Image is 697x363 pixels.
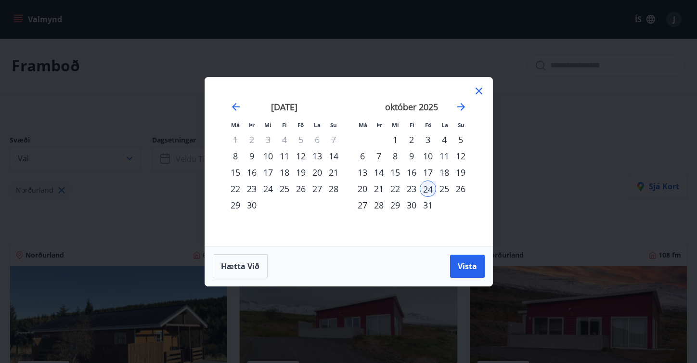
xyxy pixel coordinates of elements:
[354,197,371,213] div: 27
[309,148,325,164] td: Choose laugardagur, 13. september 2025 as your check-out date. It’s available.
[244,181,260,197] td: Choose þriðjudagur, 23. september 2025 as your check-out date. It’s available.
[436,148,452,164] td: Choose laugardagur, 11. október 2025 as your check-out date. It’s available.
[425,121,431,129] small: Fö
[387,164,403,181] td: Choose miðvikudagur, 15. október 2025 as your check-out date. It’s available.
[403,164,420,181] td: Choose fimmtudagur, 16. október 2025 as your check-out date. It’s available.
[221,261,259,272] span: Hætta við
[325,164,342,181] td: Choose sunnudagur, 21. september 2025 as your check-out date. It’s available.
[213,254,268,278] button: Hætta við
[293,164,309,181] div: 19
[403,181,420,197] div: 23
[227,131,244,148] td: Not available. mánudagur, 1. september 2025
[297,121,304,129] small: Fö
[309,181,325,197] div: 27
[276,148,293,164] td: Choose fimmtudagur, 11. september 2025 as your check-out date. It’s available.
[371,181,387,197] td: Choose þriðjudagur, 21. október 2025 as your check-out date. It’s available.
[452,131,469,148] td: Choose sunnudagur, 5. október 2025 as your check-out date. It’s available.
[387,131,403,148] div: 1
[244,131,260,148] td: Not available. þriðjudagur, 2. september 2025
[293,131,309,148] td: Not available. föstudagur, 5. september 2025
[276,164,293,181] td: Choose fimmtudagur, 18. september 2025 as your check-out date. It’s available.
[376,121,382,129] small: Þr
[293,164,309,181] td: Choose föstudagur, 19. september 2025 as your check-out date. It’s available.
[325,148,342,164] td: Choose sunnudagur, 14. september 2025 as your check-out date. It’s available.
[371,197,387,213] td: Choose þriðjudagur, 28. október 2025 as your check-out date. It’s available.
[420,164,436,181] td: Choose föstudagur, 17. október 2025 as your check-out date. It’s available.
[441,121,448,129] small: La
[371,197,387,213] div: 28
[260,164,276,181] td: Choose miðvikudagur, 17. september 2025 as your check-out date. It’s available.
[314,121,321,129] small: La
[359,121,367,129] small: Má
[452,181,469,197] div: 26
[455,101,467,113] div: Move forward to switch to the next month.
[260,181,276,197] td: Choose miðvikudagur, 24. september 2025 as your check-out date. It’s available.
[354,164,371,181] td: Choose mánudagur, 13. október 2025 as your check-out date. It’s available.
[276,131,293,148] td: Not available. fimmtudagur, 4. september 2025
[450,255,485,278] button: Vista
[420,197,436,213] div: 31
[354,148,371,164] td: Choose mánudagur, 6. október 2025 as your check-out date. It’s available.
[276,148,293,164] div: 11
[387,131,403,148] td: Choose miðvikudagur, 1. október 2025 as your check-out date. It’s available.
[420,148,436,164] div: 10
[452,148,469,164] td: Choose sunnudagur, 12. október 2025 as your check-out date. It’s available.
[436,181,452,197] td: Choose laugardagur, 25. október 2025 as your check-out date. It’s available.
[244,197,260,213] td: Choose þriðjudagur, 30. september 2025 as your check-out date. It’s available.
[452,164,469,181] td: Choose sunnudagur, 19. október 2025 as your check-out date. It’s available.
[293,148,309,164] td: Choose föstudagur, 12. september 2025 as your check-out date. It’s available.
[354,181,371,197] div: 20
[244,148,260,164] div: 9
[403,197,420,213] div: 30
[293,181,309,197] td: Choose föstudagur, 26. september 2025 as your check-out date. It’s available.
[227,164,244,181] div: 15
[403,131,420,148] div: 2
[330,121,337,129] small: Su
[227,148,244,164] div: 8
[436,164,452,181] div: 18
[309,148,325,164] div: 13
[309,164,325,181] div: 20
[260,148,276,164] td: Choose miðvikudagur, 10. september 2025 as your check-out date. It’s available.
[436,164,452,181] td: Choose laugardagur, 18. október 2025 as your check-out date. It’s available.
[227,164,244,181] td: Choose mánudagur, 15. september 2025 as your check-out date. It’s available.
[354,197,371,213] td: Choose mánudagur, 27. október 2025 as your check-out date. It’s available.
[403,131,420,148] td: Choose fimmtudagur, 2. október 2025 as your check-out date. It’s available.
[387,197,403,213] div: 29
[325,148,342,164] div: 14
[452,181,469,197] td: Choose sunnudagur, 26. október 2025 as your check-out date. It’s available.
[260,131,276,148] td: Not available. miðvikudagur, 3. september 2025
[452,164,469,181] div: 19
[385,101,438,113] strong: október 2025
[260,181,276,197] div: 24
[227,181,244,197] td: Choose mánudagur, 22. september 2025 as your check-out date. It’s available.
[271,101,297,113] strong: [DATE]
[403,148,420,164] div: 9
[227,197,244,213] div: 29
[436,131,452,148] td: Choose laugardagur, 4. október 2025 as your check-out date. It’s available.
[420,197,436,213] td: Choose föstudagur, 31. október 2025 as your check-out date. It’s available.
[227,181,244,197] div: 22
[354,181,371,197] td: Choose mánudagur, 20. október 2025 as your check-out date. It’s available.
[420,181,436,197] div: 24
[387,148,403,164] td: Choose miðvikudagur, 8. október 2025 as your check-out date. It’s available.
[420,131,436,148] div: 3
[452,148,469,164] div: 12
[371,148,387,164] div: 7
[420,148,436,164] td: Choose föstudagur, 10. október 2025 as your check-out date. It’s available.
[392,121,399,129] small: Mi
[354,148,371,164] div: 6
[371,164,387,181] div: 14
[293,148,309,164] div: 12
[260,148,276,164] div: 10
[325,164,342,181] div: 21
[325,131,342,148] td: Not available. sunnudagur, 7. september 2025
[436,148,452,164] div: 11
[244,164,260,181] div: 16
[436,181,452,197] div: 25
[325,181,342,197] td: Choose sunnudagur, 28. september 2025 as your check-out date. It’s available.
[244,181,260,197] div: 23
[227,197,244,213] td: Choose mánudagur, 29. september 2025 as your check-out date. It’s available.
[387,148,403,164] div: 8
[260,164,276,181] div: 17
